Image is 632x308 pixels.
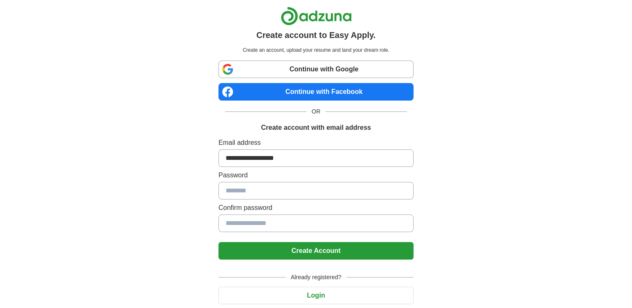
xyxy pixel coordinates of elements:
img: Adzuna logo [281,7,352,25]
span: Already registered? [286,273,346,282]
span: OR [307,107,325,116]
h1: Create account to Easy Apply. [256,29,376,41]
label: Password [218,170,414,180]
label: Confirm password [218,203,414,213]
button: Login [218,287,414,304]
a: Continue with Facebook [218,83,414,101]
button: Create Account [218,242,414,260]
h1: Create account with email address [261,123,371,133]
a: Continue with Google [218,61,414,78]
a: Login [218,292,414,299]
label: Email address [218,138,414,148]
p: Create an account, upload your resume and land your dream role. [220,46,412,54]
